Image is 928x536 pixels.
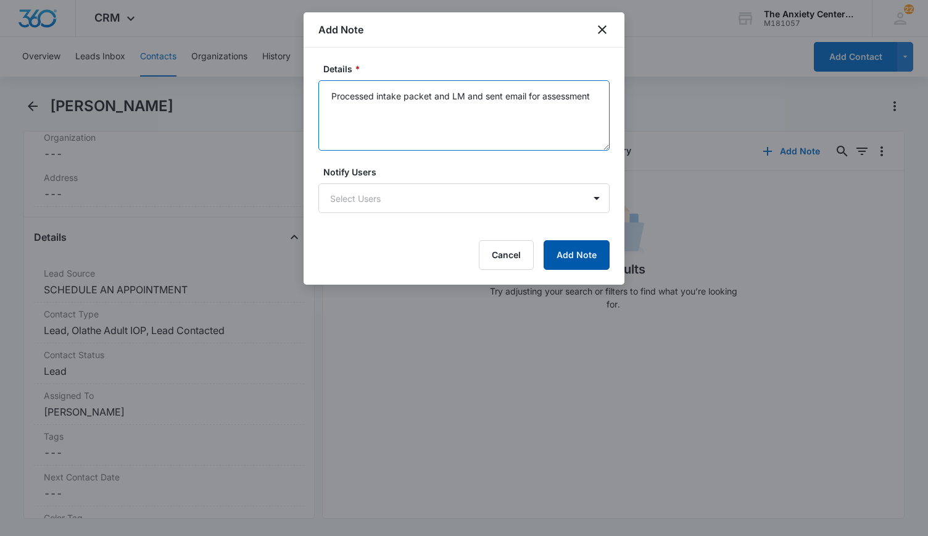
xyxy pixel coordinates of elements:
textarea: Processed intake packet and LM and sent email for assessment [318,80,610,151]
label: Details [323,62,615,75]
label: Notify Users [323,165,615,178]
button: Add Note [544,240,610,270]
button: close [595,22,610,37]
h1: Add Note [318,22,363,37]
button: Cancel [479,240,534,270]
